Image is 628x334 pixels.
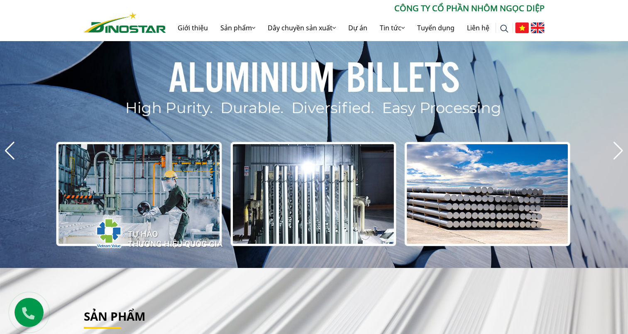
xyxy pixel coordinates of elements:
img: search [500,25,508,33]
p: CÔNG TY CỔ PHẦN NHÔM NGỌC DIỆP [166,2,545,15]
a: Liên hệ [461,15,496,41]
img: Tiếng Việt [515,22,529,33]
a: Sản phẩm [84,308,145,324]
a: Nhôm Dinostar [84,10,166,32]
img: English [531,22,545,33]
img: Nhôm Dinostar [84,12,166,33]
div: Next slide [613,142,624,160]
a: Tin tức [374,15,411,41]
a: Dự án [342,15,374,41]
a: Dây chuyền sản xuất [261,15,342,41]
a: Giới thiệu [171,15,214,41]
img: thqg [71,203,224,260]
div: Previous slide [4,142,15,160]
a: Sản phẩm [214,15,261,41]
a: Tuyển dụng [411,15,461,41]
